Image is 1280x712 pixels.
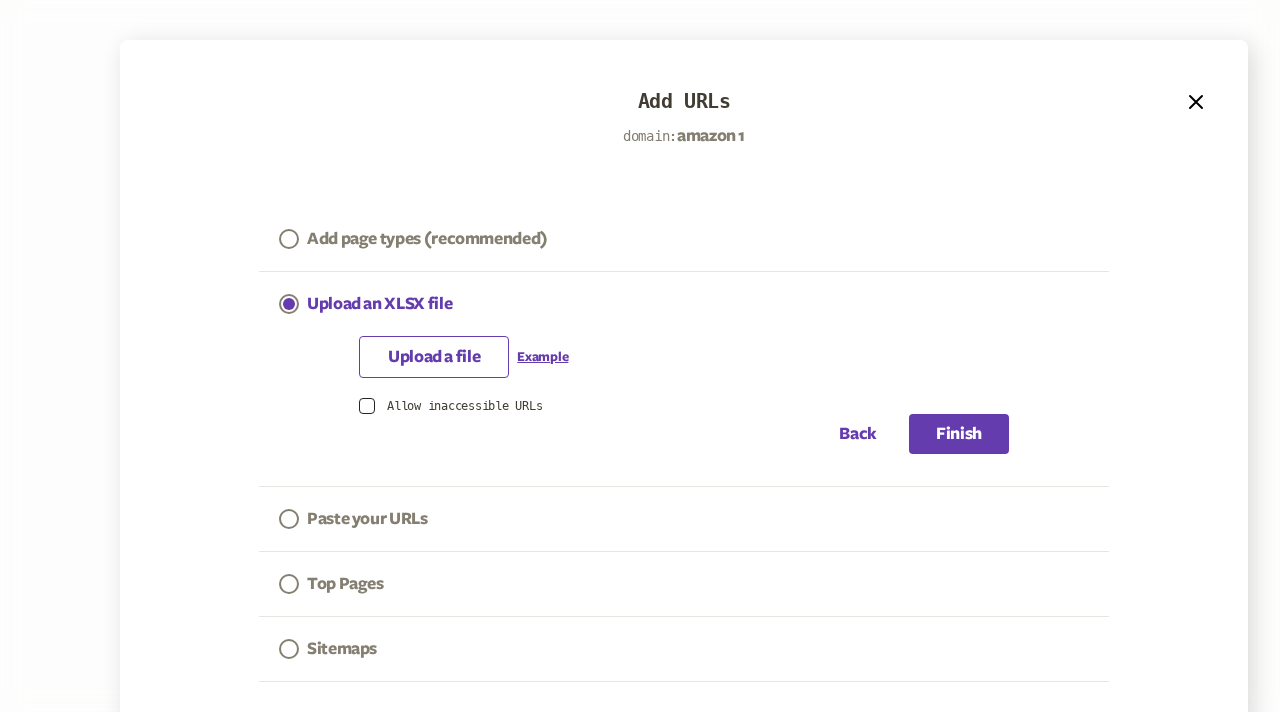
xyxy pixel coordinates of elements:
p: domain: [160,125,1208,147]
button: Paste your URLs [259,487,448,551]
button: Add page types (recommended) [259,207,568,271]
button: Back [839,414,877,454]
p: Sitemaps [307,637,377,661]
span: Allow inaccessible URLs [387,398,542,414]
button: Finish [909,414,1009,454]
span: amazon 1 [677,127,745,145]
p: Upload a file [388,345,480,369]
p: Add page types (recommended) [307,227,548,251]
button: Top Pages [259,552,404,616]
a: Example [517,349,568,365]
p: Top Pages [307,572,384,596]
p: Paste your URLs [307,507,428,531]
button: Upload an XLSX file [259,272,472,336]
p: Upload an XLSX file [307,292,452,316]
h3: Add URLs [160,90,1208,113]
button: Sitemaps [259,617,397,681]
